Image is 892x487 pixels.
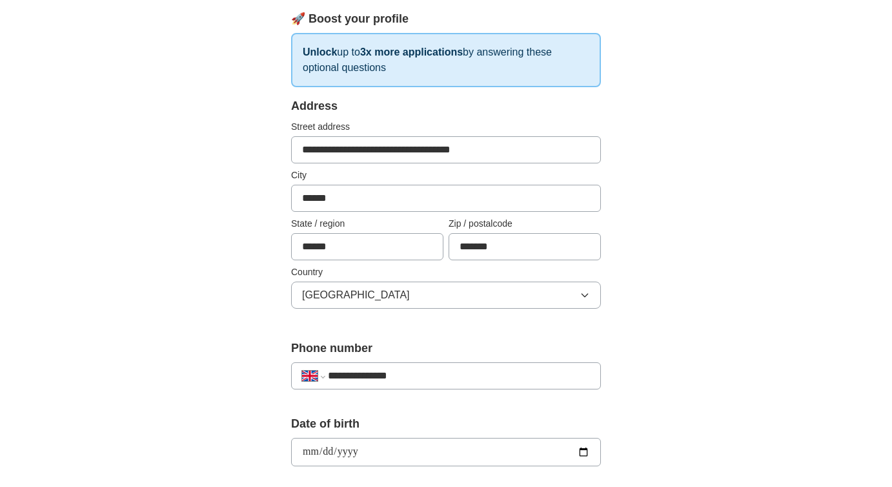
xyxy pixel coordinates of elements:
label: Zip / postalcode [449,217,601,231]
span: [GEOGRAPHIC_DATA] [302,287,410,303]
strong: Unlock [303,47,337,57]
label: Street address [291,120,601,134]
p: up to by answering these optional questions [291,33,601,87]
strong: 3x more applications [360,47,463,57]
label: City [291,169,601,182]
label: Country [291,265,601,279]
button: [GEOGRAPHIC_DATA] [291,282,601,309]
label: Phone number [291,340,601,357]
label: State / region [291,217,443,231]
label: Date of birth [291,415,601,433]
div: Address [291,98,601,115]
div: 🚀 Boost your profile [291,10,601,28]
